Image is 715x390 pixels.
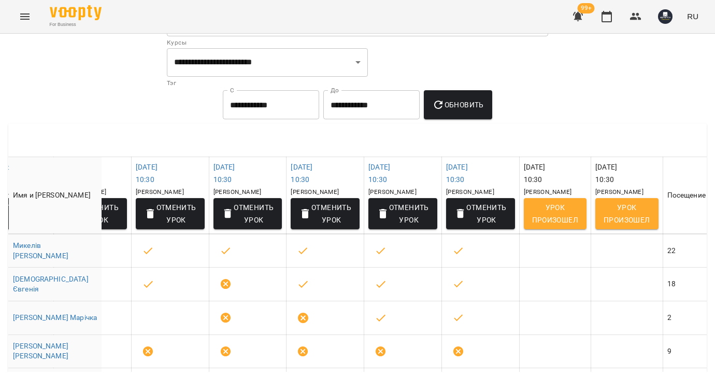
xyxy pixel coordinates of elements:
[658,9,673,24] img: e7cd9ba82654fddca2813040462380a1.JPG
[424,90,492,119] button: Обновить
[667,189,706,202] div: Посещение
[519,157,591,234] th: [DATE] 10:30
[13,313,97,322] a: [PERSON_NAME] Марічка
[446,188,494,196] span: [PERSON_NAME]
[50,5,102,20] img: Voopty Logo
[595,188,643,196] span: [PERSON_NAME]
[291,188,339,196] span: [PERSON_NAME]
[377,201,429,226] span: Отменить Урок
[578,3,595,13] span: 99+
[136,163,158,184] a: [DATE]10:30
[213,188,262,196] span: [PERSON_NAME]
[291,198,360,229] button: Отменить Урок
[13,275,89,294] a: [DEMOGRAPHIC_DATA] Євгенія
[144,201,196,226] span: Отменить Урок
[222,201,274,226] span: Отменить Урок
[167,38,548,48] p: Курсы
[432,99,484,111] span: Обновить
[136,198,205,229] button: Отменить Урок
[213,198,282,229] button: Отменить Урок
[591,157,663,234] th: [DATE] 10:30
[136,188,184,196] span: [PERSON_NAME]
[13,189,97,202] div: Имя и [PERSON_NAME]
[667,189,706,202] div: Sort
[13,241,68,260] a: Микелів [PERSON_NAME]
[524,198,587,229] button: Урок произошел
[446,163,468,184] a: [DATE]10:30
[454,201,507,226] span: Отменить Урок
[13,342,68,360] a: [PERSON_NAME] [PERSON_NAME]
[663,335,710,368] td: 9
[446,198,515,229] button: Отменить Урок
[368,188,417,196] span: [PERSON_NAME]
[299,201,351,226] span: Отменить Урок
[687,11,698,22] span: RU
[604,201,650,226] span: Урок произошел
[167,78,368,89] p: Тэг
[368,163,390,184] a: [DATE]10:30
[12,4,37,29] button: Menu
[213,163,235,184] a: [DATE]10:30
[368,198,437,229] button: Отменить Урок
[663,301,710,335] td: 2
[663,268,710,301] td: 18
[595,198,659,229] button: Урок произошел
[524,188,572,196] span: [PERSON_NAME]
[532,201,579,226] span: Урок произошел
[683,7,703,26] button: RU
[50,21,102,28] span: For Business
[663,234,710,268] td: 22
[291,163,312,184] a: [DATE]10:30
